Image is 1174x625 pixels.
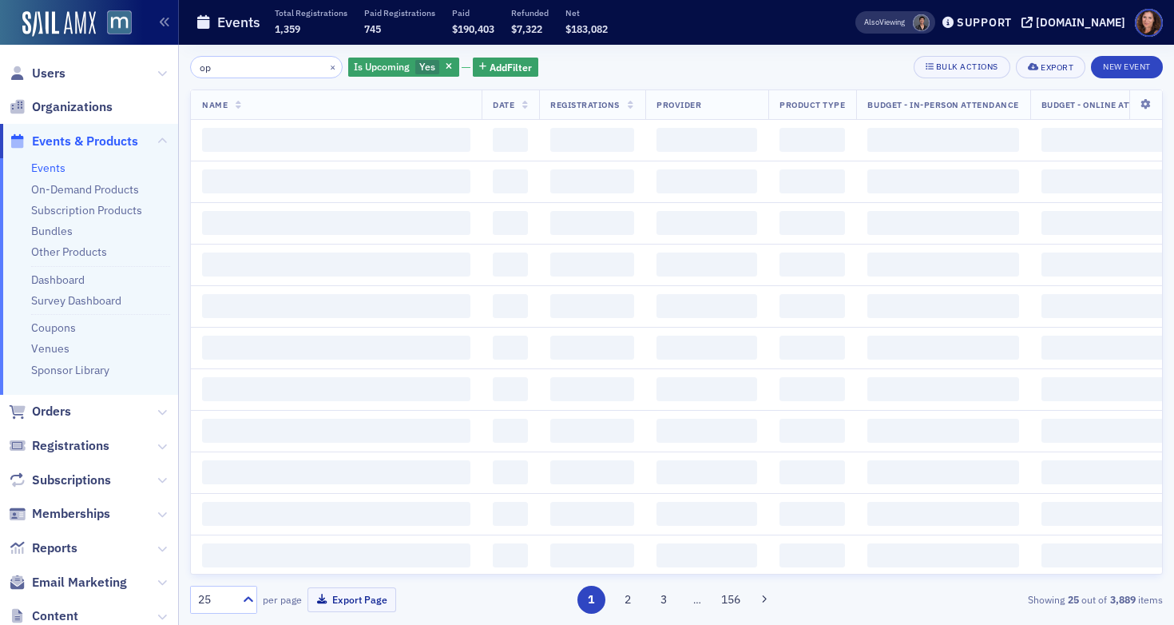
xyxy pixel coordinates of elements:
[202,502,470,526] span: ‌
[31,273,85,287] a: Dashboard
[867,253,1018,277] span: ‌
[493,460,528,484] span: ‌
[550,253,634,277] span: ‌
[550,543,634,567] span: ‌
[550,169,634,193] span: ‌
[202,99,228,110] span: Name
[31,224,73,238] a: Bundles
[31,161,65,175] a: Events
[9,607,78,625] a: Content
[914,56,1010,78] button: Bulk Actions
[550,211,634,235] span: ‌
[1135,9,1163,37] span: Profile
[31,182,139,197] a: On-Demand Products
[1016,56,1085,78] button: Export
[452,7,494,18] p: Paid
[656,211,757,235] span: ‌
[31,245,107,259] a: Other Products
[656,99,701,110] span: Provider
[656,128,757,152] span: ‌
[9,133,138,150] a: Events & Products
[9,98,113,116] a: Organizations
[779,211,845,235] span: ‌
[550,99,620,110] span: Registrations
[867,336,1018,360] span: ‌
[31,293,121,308] a: Survey Dashboard
[202,253,470,277] span: ‌
[202,419,470,443] span: ‌
[275,7,347,18] p: Total Registrations
[348,58,459,78] div: Yes
[867,169,1018,193] span: ‌
[656,460,757,484] span: ‌
[867,419,1018,443] span: ‌
[1065,592,1081,607] strong: 25
[656,253,757,277] span: ‌
[656,419,757,443] span: ‌
[565,22,608,35] span: $183,082
[656,377,757,401] span: ‌
[473,58,538,78] button: AddFilter
[493,211,528,235] span: ‌
[364,7,435,18] p: Paid Registrations
[1021,17,1131,28] button: [DOMAIN_NAME]
[202,211,470,235] span: ‌
[493,543,528,567] span: ‌
[31,203,142,217] a: Subscription Products
[779,128,845,152] span: ‌
[511,22,542,35] span: $7,322
[202,377,470,401] span: ‌
[779,294,845,318] span: ‌
[32,505,110,523] span: Memberships
[550,460,634,484] span: ‌
[32,98,113,116] span: Organizations
[22,11,96,37] img: SailAMX
[202,128,470,152] span: ‌
[493,294,528,318] span: ‌
[202,543,470,567] span: ‌
[9,472,111,489] a: Subscriptions
[9,574,127,591] a: Email Marketing
[31,320,76,335] a: Coupons
[96,10,132,38] a: View Homepage
[9,505,110,523] a: Memberships
[9,403,71,420] a: Orders
[577,586,605,614] button: 1
[613,586,641,614] button: 2
[656,502,757,526] span: ‌
[275,22,300,35] span: 1,359
[32,437,109,455] span: Registrations
[1091,56,1163,78] button: New Event
[550,294,634,318] span: ‌
[650,586,678,614] button: 3
[493,502,528,526] span: ‌
[493,377,528,401] span: ‌
[419,60,435,73] span: Yes
[779,169,845,193] span: ‌
[1036,15,1125,30] div: [DOMAIN_NAME]
[550,336,634,360] span: ‌
[32,539,77,557] span: Reports
[779,377,845,401] span: ‌
[9,65,65,82] a: Users
[32,472,111,489] span: Subscriptions
[913,14,930,31] span: Mary Beth Halpern
[779,253,845,277] span: ‌
[493,336,528,360] span: ‌
[202,169,470,193] span: ‌
[32,574,127,591] span: Email Marketing
[867,460,1018,484] span: ‌
[217,13,260,32] h1: Events
[202,336,470,360] span: ‌
[31,341,69,356] a: Venues
[198,591,233,608] div: 25
[550,502,634,526] span: ‌
[864,17,879,27] div: Also
[493,99,514,110] span: Date
[656,336,757,360] span: ‌
[779,543,845,567] span: ‌
[867,211,1018,235] span: ‌
[493,419,528,443] span: ‌
[779,99,845,110] span: Product Type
